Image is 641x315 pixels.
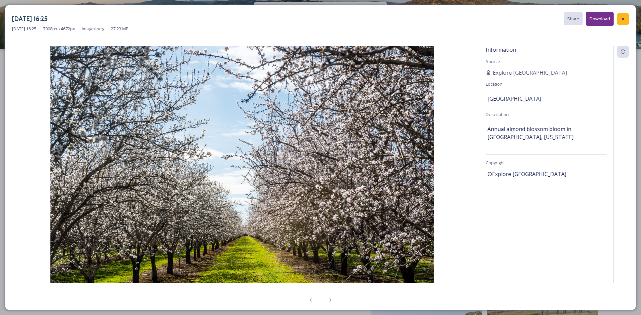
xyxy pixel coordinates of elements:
span: 27.23 MB [111,26,129,32]
span: Copyright [486,160,505,166]
span: Description [486,111,509,117]
span: image/jpeg [82,26,104,32]
span: ©Explore [GEOGRAPHIC_DATA] [487,170,566,178]
span: Source [486,58,500,64]
span: Information [486,46,516,53]
span: Explore [GEOGRAPHIC_DATA] [493,69,567,77]
span: [DATE] 16:25 [12,26,36,32]
span: [GEOGRAPHIC_DATA] [487,95,541,103]
span: Annual almond blossom bloom in [GEOGRAPHIC_DATA], [US_STATE] [487,125,605,141]
button: Download [586,12,614,26]
span: 7008 px x 4672 px [43,26,75,32]
h3: [DATE] 16:25 [12,14,47,24]
button: Share [564,12,583,25]
img: 2023_02_22%20EBC%20Almond%20Bloom%20Cycling-FULL-177-Explore%2520Butte%2520County.jpg [12,46,472,301]
span: Location [486,81,502,87]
